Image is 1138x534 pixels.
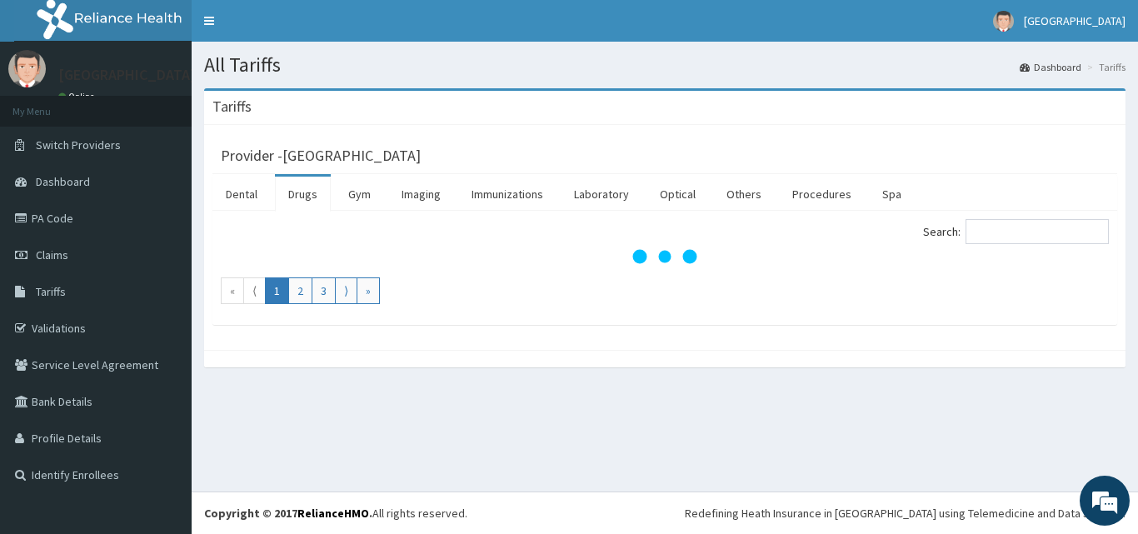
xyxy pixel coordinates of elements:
[275,177,331,212] a: Drugs
[297,506,369,521] a: RelianceHMO
[869,177,915,212] a: Spa
[357,277,380,304] a: Go to last page
[1024,13,1126,28] span: [GEOGRAPHIC_DATA]
[36,174,90,189] span: Dashboard
[221,148,421,163] h3: Provider - [GEOGRAPHIC_DATA]
[966,219,1109,244] input: Search:
[312,277,336,304] a: Go to page number 3
[646,177,709,212] a: Optical
[923,219,1109,244] label: Search:
[36,284,66,299] span: Tariffs
[8,50,46,87] img: User Image
[58,67,196,82] p: [GEOGRAPHIC_DATA]
[212,99,252,114] h3: Tariffs
[685,505,1126,522] div: Redefining Heath Insurance in [GEOGRAPHIC_DATA] using Telemedicine and Data Science!
[204,506,372,521] strong: Copyright © 2017 .
[335,177,384,212] a: Gym
[993,11,1014,32] img: User Image
[1020,60,1081,74] a: Dashboard
[713,177,775,212] a: Others
[36,247,68,262] span: Claims
[779,177,865,212] a: Procedures
[335,277,357,304] a: Go to next page
[243,277,266,304] a: Go to previous page
[58,91,98,102] a: Online
[288,277,312,304] a: Go to page number 2
[36,137,121,152] span: Switch Providers
[221,277,244,304] a: Go to first page
[192,492,1138,534] footer: All rights reserved.
[388,177,454,212] a: Imaging
[265,277,289,304] a: Go to page number 1
[561,177,642,212] a: Laboratory
[1083,60,1126,74] li: Tariffs
[204,54,1126,76] h1: All Tariffs
[631,223,698,290] svg: audio-loading
[212,177,271,212] a: Dental
[458,177,557,212] a: Immunizations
